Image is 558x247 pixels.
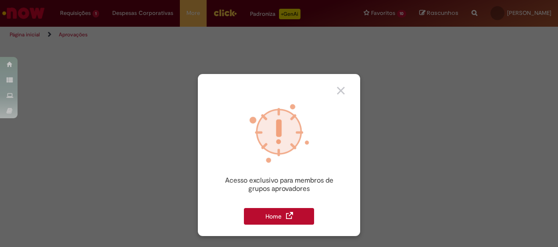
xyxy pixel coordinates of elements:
div: Acesso exclusivo para membros de grupos aprovadores [220,176,338,193]
img: redirect_link.png [286,212,293,219]
a: Home [244,203,314,225]
div: Home [244,208,314,225]
img: clock-warning.png [246,100,312,166]
img: close_button_grey.png [337,87,345,95]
